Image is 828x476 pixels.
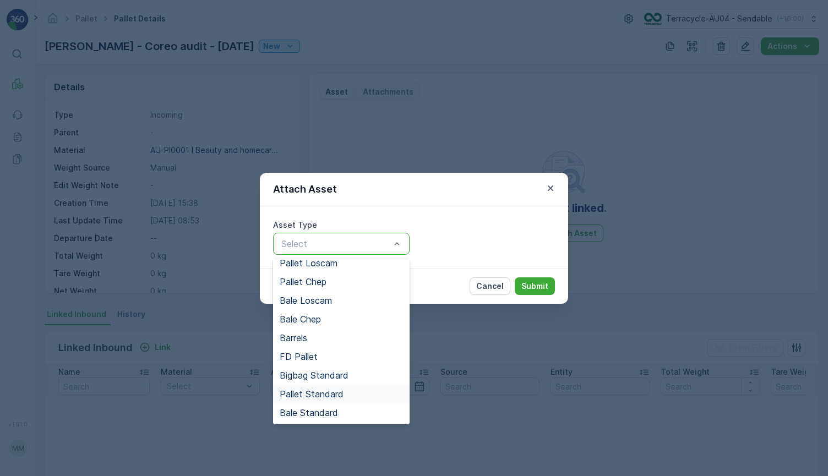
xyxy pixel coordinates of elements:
button: Submit [515,277,555,295]
span: FD Pallet [280,352,318,362]
span: Pallet Chep [280,277,326,287]
p: Attach Asset [273,182,337,197]
button: Cancel [470,277,510,295]
p: Select [281,237,390,250]
p: Submit [521,281,548,292]
span: Bale Standard [280,408,338,418]
span: Barrels [280,333,307,343]
span: Bale Chep [280,314,321,324]
p: Cancel [476,281,504,292]
span: Pallet Loscam [280,258,337,268]
span: Bigbag Standard [280,370,348,380]
label: Asset Type [273,220,317,229]
span: Pallet Standard [280,389,344,399]
span: Bale Loscam [280,296,332,305]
